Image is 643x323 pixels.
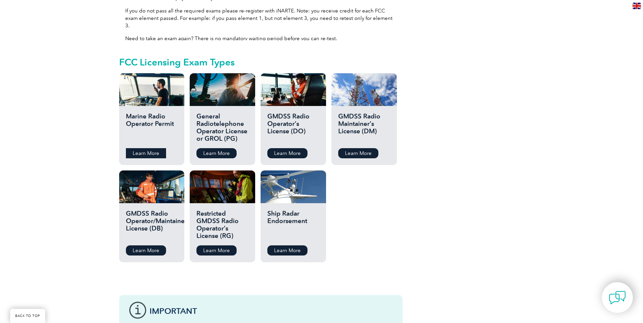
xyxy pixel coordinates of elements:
a: Learn More [338,148,378,158]
h2: Marine Radio Operator Permit [126,113,178,143]
p: If you do not pass all the required exams please re-register with iNARTE. Note: you receive credi... [125,7,397,29]
img: contact-chat.png [609,289,626,306]
h2: Ship Radar Endorsement [267,210,319,240]
a: Learn More [126,148,166,158]
a: Learn More [126,245,166,255]
h2: GMDSS Radio Maintainer’s License (DM) [338,113,390,143]
h2: General Radiotelephone Operator License or GROL (PG) [196,113,248,143]
h3: IMPORTANT [150,307,393,315]
h2: Restricted GMDSS Radio Operator’s License (RG) [196,210,248,240]
h2: FCC Licensing Exam Types [119,57,403,68]
a: Learn More [267,245,307,255]
p: Need to take an exam again? There is no mandatory waiting period before you can re-test. [125,35,397,42]
h2: GMDSS Radio Operator/Maintainer License (DB) [126,210,178,240]
a: Learn More [267,148,307,158]
a: BACK TO TOP [10,309,45,323]
a: Learn More [196,245,237,255]
a: Learn More [196,148,237,158]
img: en [633,3,641,9]
h2: GMDSS Radio Operator’s License (DO) [267,113,319,143]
